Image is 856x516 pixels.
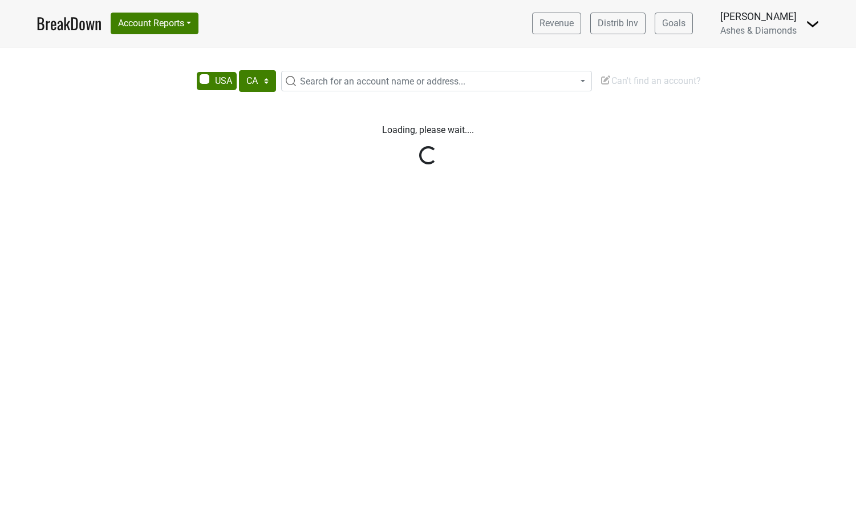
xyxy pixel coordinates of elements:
[36,11,102,35] a: BreakDown
[806,17,820,31] img: Dropdown Menu
[600,75,701,86] span: Can't find an account?
[720,25,797,36] span: Ashes & Diamonds
[300,76,465,87] span: Search for an account name or address...
[600,74,611,86] img: Edit
[720,9,797,24] div: [PERSON_NAME]
[655,13,693,34] a: Goals
[111,13,198,34] button: Account Reports
[112,123,745,137] p: Loading, please wait....
[532,13,581,34] a: Revenue
[590,13,646,34] a: Distrib Inv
